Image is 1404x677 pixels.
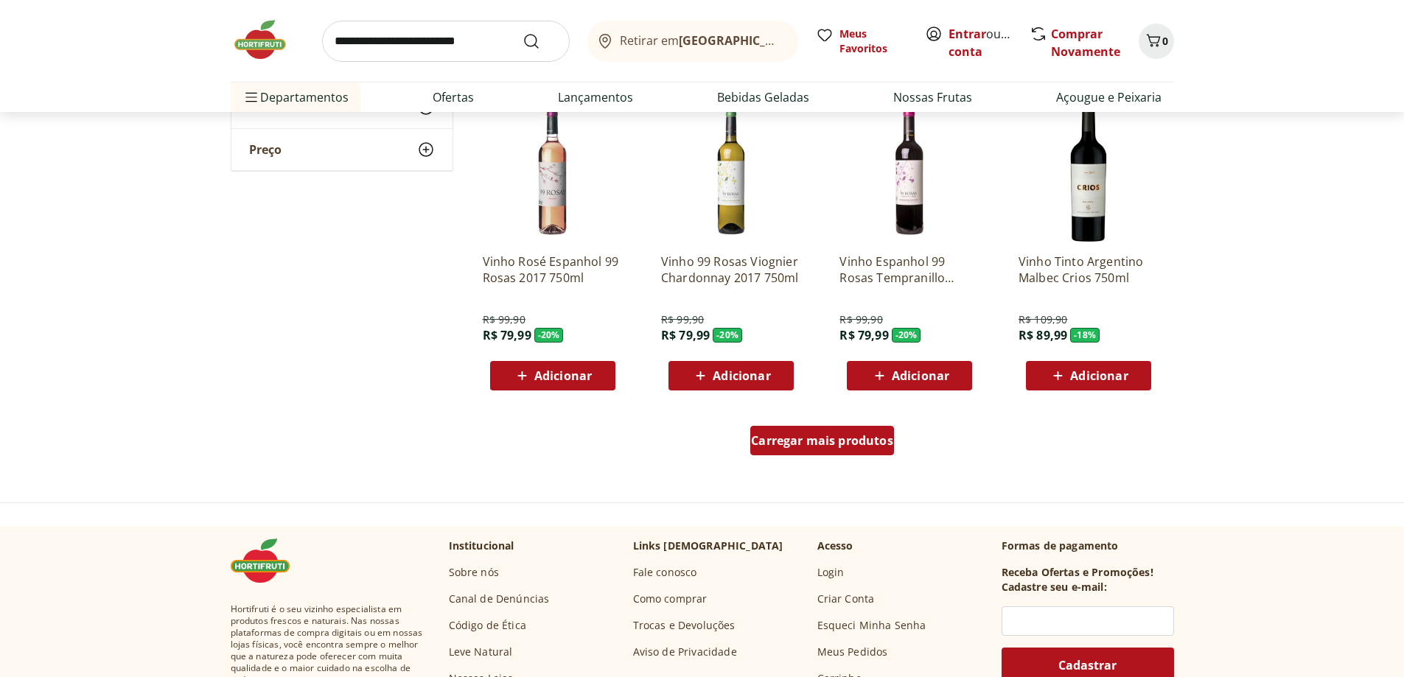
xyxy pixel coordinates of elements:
[449,592,550,606] a: Canal de Denúncias
[661,102,801,242] img: Vinho 99 Rosas Viognier Chardonnay 2017 750ml
[1056,88,1162,106] a: Açougue e Peixaria
[1019,327,1067,343] span: R$ 89,99
[839,27,907,56] span: Meus Favoritos
[249,142,282,157] span: Preço
[713,370,770,382] span: Adicionar
[523,32,558,50] button: Submit Search
[839,312,882,327] span: R$ 99,90
[816,27,907,56] a: Meus Favoritos
[322,21,570,62] input: search
[817,618,926,633] a: Esqueci Minha Senha
[231,539,304,583] img: Hortifruti
[1002,565,1153,580] h3: Receba Ofertas e Promoções!
[1070,328,1100,343] span: - 18 %
[661,253,801,286] a: Vinho 99 Rosas Viognier Chardonnay 2017 750ml
[1019,253,1159,286] a: Vinho Tinto Argentino Malbec Crios 750ml
[1139,24,1174,59] button: Carrinho
[750,426,894,461] a: Carregar mais produtos
[242,80,260,115] button: Menu
[892,370,949,382] span: Adicionar
[587,21,798,62] button: Retirar em[GEOGRAPHIC_DATA]/[GEOGRAPHIC_DATA]
[817,565,845,580] a: Login
[817,645,888,659] a: Meus Pedidos
[1002,580,1107,594] h3: Cadastre seu e-mail:
[433,88,474,106] a: Ofertas
[449,539,514,553] p: Institucional
[893,88,972,106] a: Nossas Frutas
[817,539,853,553] p: Acesso
[949,25,1014,60] span: ou
[949,26,986,42] a: Entrar
[661,312,704,327] span: R$ 99,90
[633,618,736,633] a: Trocas e Devoluções
[633,539,783,553] p: Links [DEMOGRAPHIC_DATA]
[1002,539,1174,553] p: Formas de pagamento
[717,88,809,106] a: Bebidas Geladas
[534,328,564,343] span: - 20 %
[633,645,737,659] a: Aviso de Privacidade
[620,34,783,47] span: Retirar em
[668,361,794,390] button: Adicionar
[713,328,742,343] span: - 20 %
[839,102,979,242] img: Vinho Espanhol 99 Rosas Tempranillo Cabernet Sauvignon 2017 750ml
[534,370,592,382] span: Adicionar
[633,592,708,606] a: Como comprar
[558,88,633,106] a: Lançamentos
[242,80,349,115] span: Departamentos
[839,327,888,343] span: R$ 79,99
[839,253,979,286] a: Vinho Espanhol 99 Rosas Tempranillo Cabernet Sauvignon 2017 750ml
[751,435,893,446] span: Carregar mais produtos
[892,328,921,343] span: - 20 %
[1019,102,1159,242] img: Vinho Tinto Argentino Malbec Crios 750ml
[1162,34,1168,48] span: 0
[449,565,499,580] a: Sobre nós
[847,361,972,390] button: Adicionar
[483,253,623,286] a: Vinho Rosé Espanhol 99 Rosas 2017 750ml
[490,361,615,390] button: Adicionar
[1058,659,1117,671] span: Cadastrar
[949,26,1030,60] a: Criar conta
[483,327,531,343] span: R$ 79,99
[1026,361,1151,390] button: Adicionar
[633,565,697,580] a: Fale conosco
[449,618,526,633] a: Código de Ética
[1070,370,1128,382] span: Adicionar
[231,129,453,170] button: Preço
[661,327,710,343] span: R$ 79,99
[1051,26,1120,60] a: Comprar Novamente
[449,645,513,659] a: Leve Natural
[231,18,304,62] img: Hortifruti
[817,592,875,606] a: Criar Conta
[1019,312,1067,327] span: R$ 109,90
[483,312,525,327] span: R$ 99,90
[483,102,623,242] img: Vinho Rosé Espanhol 99 Rosas 2017 750ml
[679,32,927,49] b: [GEOGRAPHIC_DATA]/[GEOGRAPHIC_DATA]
